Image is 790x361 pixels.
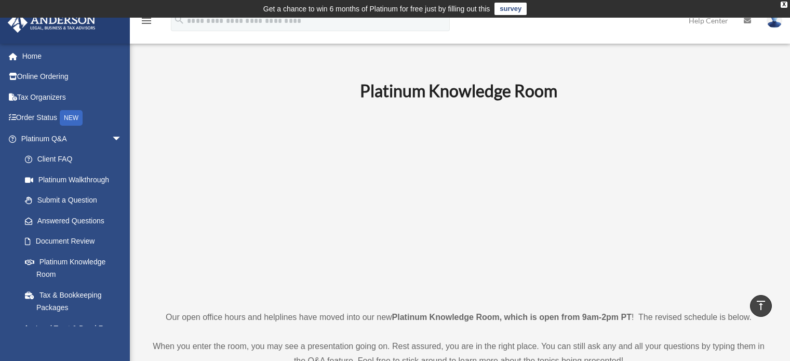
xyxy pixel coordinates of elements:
[494,3,527,15] a: survey
[173,14,185,25] i: search
[755,299,767,312] i: vertical_align_top
[15,210,138,231] a: Answered Questions
[392,313,632,322] strong: Platinum Knowledge Room, which is open from 9am-2pm PT
[7,46,138,66] a: Home
[140,15,153,27] i: menu
[263,3,490,15] div: Get a chance to win 6 months of Platinum for free just by filling out this
[781,2,787,8] div: close
[7,108,138,129] a: Order StatusNEW
[360,81,557,101] b: Platinum Knowledge Room
[148,310,769,325] p: Our open office hours and helplines have moved into our new ! The revised schedule is below.
[303,115,614,291] iframe: 231110_Toby_KnowledgeRoom
[60,110,83,126] div: NEW
[7,128,138,149] a: Platinum Q&Aarrow_drop_down
[750,295,772,317] a: vertical_align_top
[767,13,782,28] img: User Pic
[15,149,138,170] a: Client FAQ
[15,231,138,252] a: Document Review
[15,285,138,318] a: Tax & Bookkeeping Packages
[7,87,138,108] a: Tax Organizers
[15,169,138,190] a: Platinum Walkthrough
[15,251,132,285] a: Platinum Knowledge Room
[15,190,138,211] a: Submit a Question
[140,18,153,27] a: menu
[15,318,138,339] a: Land Trust & Deed Forum
[5,12,99,33] img: Anderson Advisors Platinum Portal
[7,66,138,87] a: Online Ordering
[112,128,132,150] span: arrow_drop_down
